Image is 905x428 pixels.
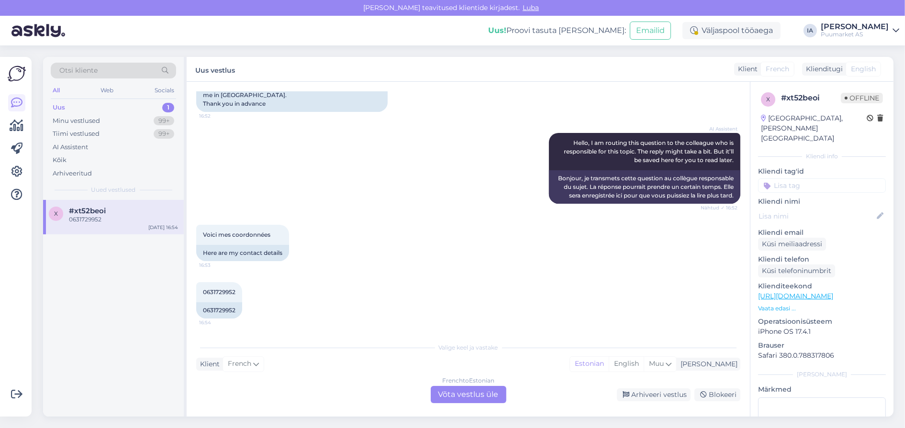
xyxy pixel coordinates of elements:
[8,65,26,83] img: Askly Logo
[196,245,289,261] div: Here are my contact details
[702,125,737,132] span: AI Assistent
[821,23,889,31] div: [PERSON_NAME]
[758,254,886,264] p: Kliendi telefon
[69,215,178,224] div: 0631729952
[630,22,671,40] button: Emailid
[761,113,867,143] div: [GEOGRAPHIC_DATA], [PERSON_NAME][GEOGRAPHIC_DATA]
[649,359,664,368] span: Muu
[520,3,542,12] span: Luba
[51,84,62,97] div: All
[682,22,781,39] div: Väljaspool tööaega
[564,139,735,164] span: Hello, I am routing this question to the colleague who is responsible for this topic. The reply m...
[195,63,235,76] label: Uus vestlus
[570,357,609,371] div: Estonian
[734,64,758,74] div: Klient
[69,207,106,215] span: #xt52beoi
[203,288,235,296] span: 0631729952
[53,169,92,178] div: Arhiveeritud
[851,64,876,74] span: English
[196,359,220,369] div: Klient
[758,327,886,337] p: iPhone OS 17.4.1
[53,116,100,126] div: Minu vestlused
[701,204,737,211] span: Nähtud ✓ 16:52
[99,84,116,97] div: Web
[199,262,235,269] span: 16:53
[821,31,889,38] div: Puumarket AS
[758,228,886,238] p: Kliendi email
[488,25,626,36] div: Proovi tasuta [PERSON_NAME]:
[694,388,740,401] div: Blokeeri
[162,103,174,112] div: 1
[196,343,740,352] div: Valige keel ja vastake
[153,84,176,97] div: Socials
[759,211,875,221] input: Lisa nimi
[804,24,817,37] div: IA
[758,292,833,300] a: [URL][DOMAIN_NAME]
[53,143,88,152] div: AI Assistent
[758,197,886,207] p: Kliendi nimi
[758,238,826,251] div: Küsi meiliaadressi
[53,129,100,139] div: Tiimi vestlused
[758,178,886,193] input: Lisa tag
[488,26,506,35] b: Uus!
[154,116,174,126] div: 99+
[781,92,841,104] div: # xt52beoi
[758,370,886,379] div: [PERSON_NAME]
[758,304,886,313] p: Vaata edasi ...
[841,93,883,103] span: Offline
[91,186,136,194] span: Uued vestlused
[677,359,737,369] div: [PERSON_NAME]
[54,210,58,217] span: x
[758,264,835,277] div: Küsi telefoninumbrit
[549,170,740,204] div: Bonjour, je transmets cette question au collègue responsable du sujet. La réponse pourrait prendr...
[766,96,770,103] span: x
[199,319,235,326] span: 16:54
[228,359,251,369] span: French
[148,224,178,231] div: [DATE] 16:54
[758,340,886,351] p: Brauser
[199,112,235,120] span: 16:52
[431,386,506,403] div: Võta vestlus üle
[821,23,899,38] a: [PERSON_NAME]Puumarket AS
[442,376,494,385] div: French to Estonian
[758,351,886,361] p: Safari 380.0.788317806
[758,281,886,291] p: Klienditeekond
[758,152,886,161] div: Kliendi info
[203,231,270,238] span: Voici mes coordonnées
[53,103,65,112] div: Uus
[196,302,242,318] div: 0631729952
[758,384,886,395] p: Märkmed
[758,166,886,176] p: Kliendi tag'id
[609,357,644,371] div: English
[53,155,67,165] div: Kõik
[59,66,98,76] span: Otsi kliente
[617,388,691,401] div: Arhiveeri vestlus
[802,64,843,74] div: Klienditugi
[766,64,789,74] span: French
[154,129,174,139] div: 99+
[758,317,886,327] p: Operatsioonisüsteem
